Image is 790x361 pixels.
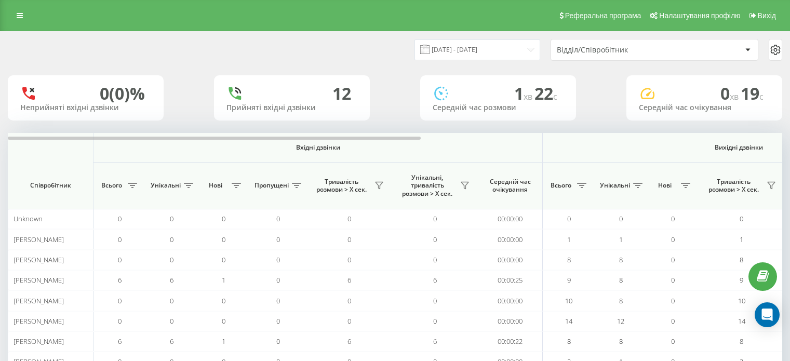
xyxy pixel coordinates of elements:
span: 6 [118,275,122,285]
span: [PERSON_NAME] [14,235,64,244]
span: 1 [740,235,743,244]
span: Середній час очікування [486,178,534,194]
span: 0 [347,214,351,223]
span: 0 [347,316,351,326]
span: Унікальні [600,181,630,190]
span: Unknown [14,214,43,223]
span: 0 [276,255,280,264]
span: 0 [222,255,225,264]
span: 0 [170,316,173,326]
span: 0 [671,235,675,244]
span: 0 [433,235,437,244]
span: 0 [347,296,351,305]
span: 0 [433,255,437,264]
td: 00:00:22 [478,331,543,352]
td: 00:00:00 [478,229,543,249]
span: 0 [222,316,225,326]
span: [PERSON_NAME] [14,255,64,264]
span: 6 [347,337,351,346]
span: 8 [567,255,571,264]
span: 0 [118,214,122,223]
span: 0 [170,296,173,305]
span: 0 [118,255,122,264]
span: Всього [99,181,125,190]
span: 14 [565,316,572,326]
span: 6 [118,337,122,346]
span: 8 [619,337,623,346]
span: Реферальна програма [565,11,641,20]
span: 12 [617,316,624,326]
span: 0 [347,235,351,244]
span: 0 [170,214,173,223]
td: 00:00:00 [478,250,543,270]
span: 0 [671,255,675,264]
span: Вхідні дзвінки [120,143,515,152]
span: 0 [276,275,280,285]
td: 00:00:00 [478,290,543,311]
span: Унікальні [151,181,181,190]
td: 00:00:25 [478,270,543,290]
span: хв [730,91,741,102]
span: 6 [433,337,437,346]
span: Налаштування профілю [659,11,740,20]
span: Унікальні, тривалість розмови > Х сек. [397,173,457,198]
span: [PERSON_NAME] [14,296,64,305]
td: 00:00:00 [478,311,543,331]
span: [PERSON_NAME] [14,337,64,346]
span: Тривалість розмови > Х сек. [312,178,371,194]
span: Вихід [758,11,776,20]
span: 1 [619,235,623,244]
span: 0 [671,275,675,285]
div: Відділ/Співробітник [557,46,681,55]
span: 1 [222,275,225,285]
span: 10 [738,296,745,305]
span: 0 [170,235,173,244]
span: 0 [619,214,623,223]
span: c [553,91,557,102]
span: 0 [276,316,280,326]
span: 0 [276,235,280,244]
span: 8 [567,337,571,346]
span: Всього [548,181,574,190]
span: 0 [720,82,741,104]
span: [PERSON_NAME] [14,316,64,326]
span: 0 [222,235,225,244]
td: 00:00:00 [478,209,543,229]
span: 0 [276,296,280,305]
span: 1 [222,337,225,346]
span: хв [524,91,534,102]
div: Неприйняті вхідні дзвінки [20,103,151,112]
span: Співробітник [17,181,84,190]
span: 0 [118,316,122,326]
span: c [759,91,764,102]
span: 10 [565,296,572,305]
span: 6 [170,337,173,346]
span: 19 [741,82,764,104]
div: 12 [332,84,351,103]
span: 0 [118,296,122,305]
span: 0 [276,214,280,223]
span: 8 [740,255,743,264]
span: 0 [671,214,675,223]
span: 0 [222,214,225,223]
span: 8 [619,275,623,285]
span: [PERSON_NAME] [14,275,64,285]
span: 14 [738,316,745,326]
span: 0 [170,255,173,264]
span: 8 [619,255,623,264]
span: Пропущені [255,181,289,190]
div: Середній час очікування [639,103,770,112]
span: 0 [671,296,675,305]
span: 0 [222,296,225,305]
span: 22 [534,82,557,104]
span: 1 [567,235,571,244]
span: 6 [170,275,173,285]
span: 0 [433,316,437,326]
span: 0 [671,316,675,326]
span: 0 [567,214,571,223]
span: 9 [740,275,743,285]
span: 0 [118,235,122,244]
div: Open Intercom Messenger [755,302,780,327]
span: 6 [433,275,437,285]
span: 9 [567,275,571,285]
